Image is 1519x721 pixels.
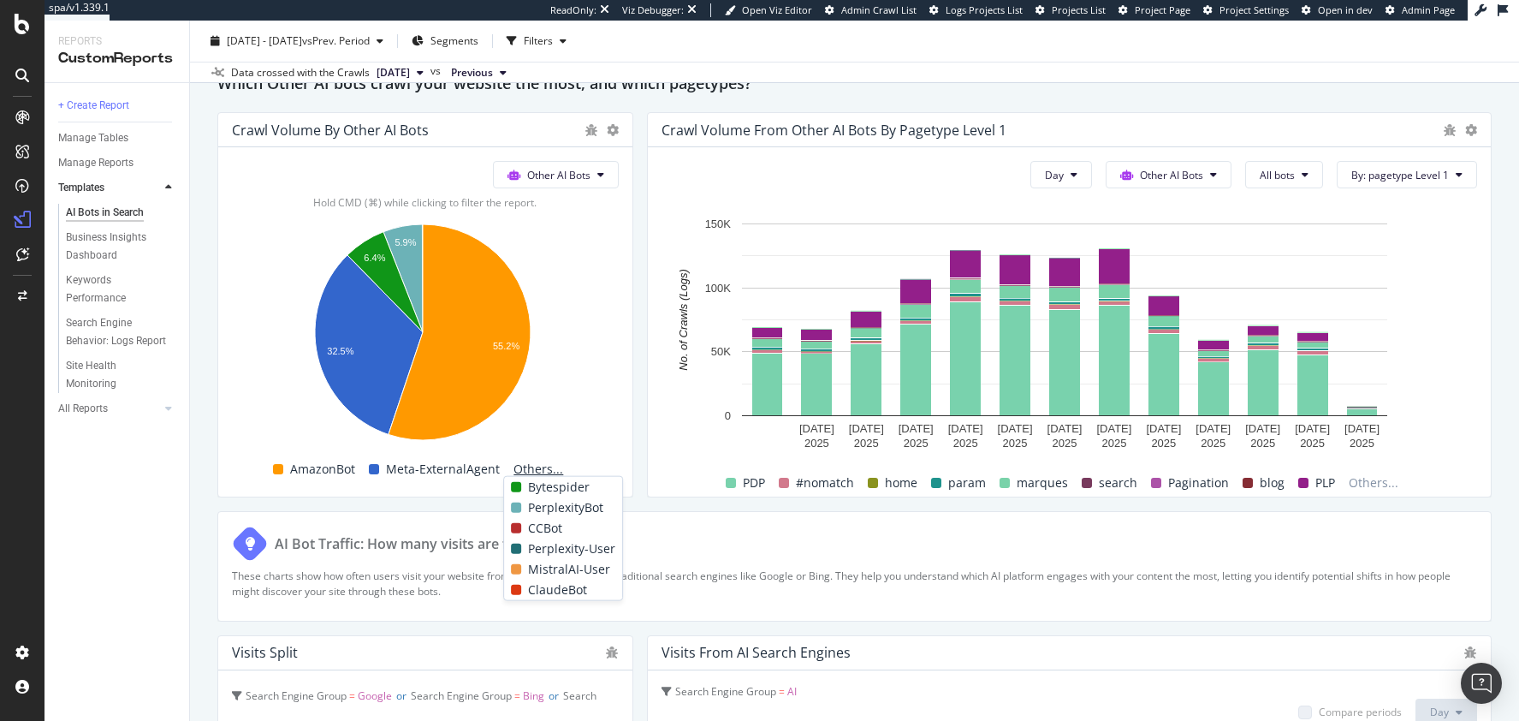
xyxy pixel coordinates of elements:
[677,269,690,370] text: No. of Crawls (Logs)
[528,539,615,559] span: Perplexity-User
[1052,3,1106,16] span: Projects List
[622,3,684,17] div: Viz Debugger:
[605,647,619,658] div: bug
[997,422,1032,435] text: [DATE]
[66,314,177,350] a: Search Engine Behavior: Logs Report
[742,3,812,16] span: Open Viz Editor
[217,112,633,498] div: Crawl Volume by Other AI BotsOther AI BotsHold CMD (⌘) while clicking to filter the report.A char...
[493,340,519,350] text: 55.2%
[1318,3,1373,16] span: Open in dev
[232,569,1477,598] p: These charts show how often users visit your website from AI bots, compared to traditional search...
[58,179,104,197] div: Templates
[948,473,986,493] span: param
[711,345,731,358] text: 50K
[395,237,416,247] text: 5.9%
[1096,422,1131,435] text: [DATE]
[647,112,1492,498] div: Crawl Volume from Other AI Bots by pagetype Level 1DayOther AI BotsAll botsBy: pagetype Level 1A ...
[523,688,544,703] span: Bing
[451,65,493,80] span: Previous
[204,27,390,55] button: [DATE] - [DATE]vsPrev. Period
[796,473,854,493] span: #nomatch
[364,253,385,263] text: 6.4%
[58,154,177,172] a: Manage Reports
[725,3,812,17] a: Open Viz Editor
[1118,3,1190,17] a: Project Page
[854,437,879,450] text: 2025
[903,437,928,450] text: 2025
[528,580,587,600] span: ClaudeBot
[524,33,553,48] div: Filters
[327,345,353,355] text: 32.5%
[1260,168,1295,182] span: All bots
[1203,3,1289,17] a: Project Settings
[1300,437,1325,450] text: 2025
[1337,161,1477,188] button: By: pagetype Level 1
[787,684,797,699] span: AI
[58,49,175,69] div: CustomReports
[66,229,177,265] a: Business Insights Dashboard
[493,161,619,188] button: Other AI Bots
[66,204,177,222] a: AI Bots in Search
[1045,168,1064,182] span: Day
[58,97,177,115] a: + Create Report
[58,400,160,418] a: All Reports
[946,3,1023,16] span: Logs Projects List
[885,473,917,493] span: home
[528,498,603,518] span: PerplexityBot
[1017,473,1068,493] span: marques
[1402,3,1455,16] span: Admin Page
[549,688,559,703] span: or
[444,63,513,83] button: Previous
[1052,437,1077,450] text: 2025
[550,3,596,17] div: ReadOnly:
[1201,437,1225,450] text: 2025
[1315,473,1335,493] span: PLP
[1351,168,1449,182] span: By: pagetype Level 1
[952,437,977,450] text: 2025
[275,534,584,554] div: AI Bot Traffic: How many visits are from AI bots
[377,65,410,80] span: 2025 Sep. 30th
[1106,161,1231,188] button: Other AI Bots
[500,27,573,55] button: Filters
[779,684,785,699] span: =
[799,422,834,435] text: [DATE]
[1035,3,1106,17] a: Projects List
[430,63,444,79] span: vs
[217,71,751,98] h2: Which Other AI bots crawl your website the most, and which pagetypes?
[302,33,370,48] span: vs Prev. Period
[290,459,355,480] span: AmazonBot
[1350,437,1374,450] text: 2025
[411,688,512,703] span: Search Engine Group
[1342,473,1405,493] span: Others...
[1002,437,1027,450] text: 2025
[232,195,619,210] div: Hold CMD (⌘) while clicking to filter the report.
[1250,437,1275,450] text: 2025
[662,644,851,661] div: Visits from AI Search Engines
[358,688,392,703] span: Google
[58,97,129,115] div: + Create Report
[1140,168,1203,182] span: Other AI Bots
[724,409,730,422] text: 0
[58,400,108,418] div: All Reports
[231,65,370,80] div: Data crossed with the Crawls
[1344,422,1380,435] text: [DATE]
[232,215,614,456] svg: A chart.
[217,71,1492,98] div: Which Other AI bots crawl your website the most, and which pagetypes?
[1030,161,1092,188] button: Day
[528,559,610,580] span: MistralAI-User
[898,422,933,435] text: [DATE]
[1101,437,1126,450] text: 2025
[1151,437,1176,450] text: 2025
[704,217,731,230] text: 150K
[704,281,731,294] text: 100K
[1168,473,1229,493] span: Pagination
[1430,705,1449,719] span: Day
[584,124,598,136] div: bug
[1385,3,1455,17] a: Admin Page
[1047,422,1082,435] text: [DATE]
[66,357,177,393] a: Site Health Monitoring
[1245,161,1323,188] button: All bots
[1260,473,1285,493] span: blog
[370,63,430,83] button: [DATE]
[1146,422,1181,435] text: [DATE]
